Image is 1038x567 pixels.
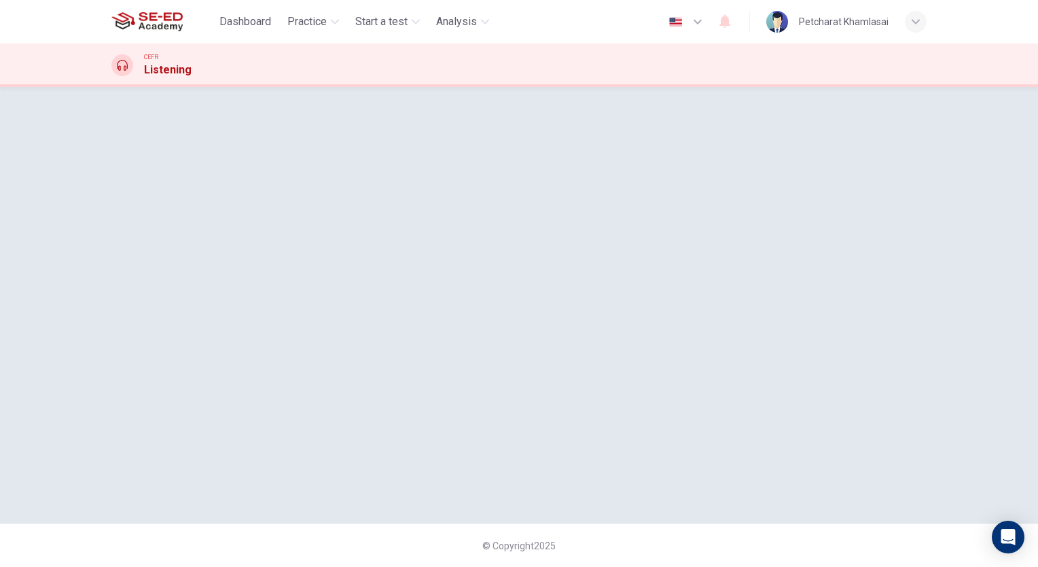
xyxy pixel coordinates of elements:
span: CEFR [144,52,158,62]
img: Profile picture [766,11,788,33]
span: Start a test [355,14,408,30]
span: Practice [287,14,327,30]
button: Start a test [350,10,425,34]
div: Petcharat Khamlasai [799,14,889,30]
span: Analysis [436,14,477,30]
button: Practice [282,10,344,34]
div: Open Intercom Messenger [992,521,1024,553]
img: en [667,17,684,27]
span: © Copyright 2025 [482,540,556,551]
button: Analysis [431,10,495,34]
h1: Listening [144,62,192,78]
a: SE-ED Academy logo [111,8,214,35]
img: SE-ED Academy logo [111,8,183,35]
span: Dashboard [219,14,271,30]
button: Dashboard [214,10,276,34]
